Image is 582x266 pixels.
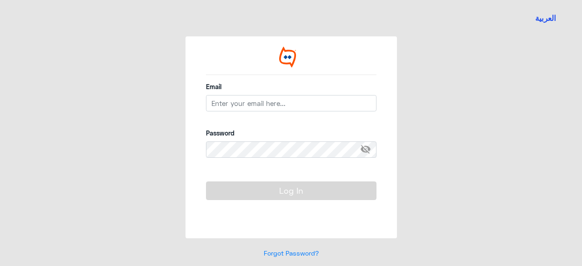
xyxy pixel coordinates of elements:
button: العربية [535,13,556,24]
a: Forgot Password? [264,249,319,257]
button: Log In [206,181,376,200]
label: Email [206,82,376,91]
label: Password [206,128,376,138]
img: Widebot Logo [279,46,296,68]
span: visibility_off [360,141,376,158]
input: Enter your email here... [206,95,376,111]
